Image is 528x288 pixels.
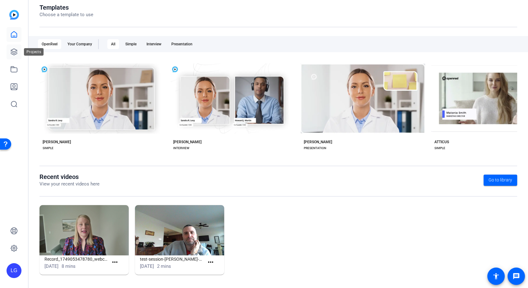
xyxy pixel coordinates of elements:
span: Go to library [489,177,512,183]
mat-icon: accessibility [492,272,500,280]
h1: Recent videos [39,173,100,181]
h1: Templates [39,4,93,11]
div: [PERSON_NAME] [304,139,332,144]
div: Simple [122,39,140,49]
img: test-session-Tom-Malone-2023-11-02-09-57-01-146-0 [135,205,224,255]
span: [DATE] [44,263,58,269]
div: Interview [143,39,165,49]
div: Your Company [64,39,96,49]
div: OpenReel [38,39,61,49]
div: SIMPLE [434,146,445,151]
div: [PERSON_NAME] [43,139,71,144]
mat-icon: more_horiz [207,258,215,266]
h1: Record_1749053478780_webcam [44,255,109,263]
div: ATTICUS [434,139,449,144]
div: LG [7,263,21,278]
mat-icon: message [512,272,520,280]
p: Choose a template to use [39,11,93,18]
mat-icon: more_horiz [111,258,119,266]
div: All [107,39,119,49]
div: Projects [24,48,44,56]
h1: test-session-[PERSON_NAME]-2023-11-02-09-57-01-146-0 [140,255,204,263]
img: blue-gradient.svg [9,10,19,20]
div: SIMPLE [43,146,53,151]
span: [DATE] [140,263,154,269]
div: PRESENTATION [304,146,326,151]
div: INTERVIEW [173,146,189,151]
span: 2 mins [157,263,171,269]
div: [PERSON_NAME] [173,139,201,144]
span: 8 mins [62,263,76,269]
p: View your recent videos here [39,181,100,188]
img: Record_1749053478780_webcam [39,205,129,255]
a: Go to library [484,175,517,186]
div: Presentation [168,39,196,49]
